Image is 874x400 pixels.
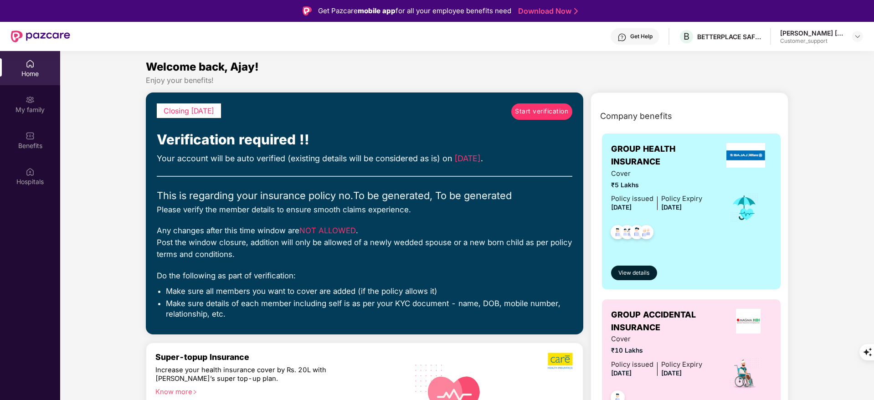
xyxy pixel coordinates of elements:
[611,346,702,356] span: ₹10 Lakhs
[780,37,844,45] div: Customer_support
[157,152,572,165] div: Your account will be auto verified (existing details will be considered as is) on .
[697,32,761,41] div: BETTERPLACE SAFETY SOLUTIONS PRIVATE LIMITED
[303,6,312,15] img: Logo
[726,143,766,168] img: insurerLogo
[157,129,572,150] div: Verification required !!
[146,60,259,73] span: Welcome back, Ajay!
[157,225,572,261] div: Any changes after this time window are . Post the window closure, addition will only be allowed o...
[511,103,572,120] a: Start verification
[548,352,574,369] img: b5dec4f62d2307b9de63beb79f102df3.png
[635,222,658,245] img: svg+xml;base64,PHN2ZyB4bWxucz0iaHR0cDovL3d3dy53My5vcmcvMjAwMC9zdmciIHdpZHRoPSI0OC45NDMiIGhlaWdodD...
[611,143,720,169] span: GROUP HEALTH INSURANCE
[26,95,35,104] img: svg+xml;base64,PHN2ZyB3aWR0aD0iMjAiIGhlaWdodD0iMjAiIHZpZXdCb3g9IjAgMCAyMCAyMCIgZmlsbD0ibm9uZSIgeG...
[358,6,396,15] strong: mobile app
[661,359,702,370] div: Policy Expiry
[661,204,682,211] span: [DATE]
[611,204,632,211] span: [DATE]
[611,266,657,280] button: View details
[166,298,572,319] li: Make sure details of each member including self is as per your KYC document - name, DOB, mobile n...
[146,76,789,85] div: Enjoy your benefits!
[684,31,689,42] span: B
[730,193,759,223] img: icon
[611,308,725,334] span: GROUP ACCIDENTAL INSURANCE
[616,222,638,245] img: svg+xml;base64,PHN2ZyB4bWxucz0iaHR0cDovL3d3dy53My5vcmcvMjAwMC9zdmciIHdpZHRoPSI0OC45MTUiIGhlaWdodD...
[600,110,672,123] span: Company benefits
[11,31,70,42] img: New Pazcare Logo
[166,286,572,296] li: Make sure all members you want to cover are added (if the policy allows it)
[318,5,511,16] div: Get Pazcare for all your employee benefits need
[607,222,629,245] img: svg+xml;base64,PHN2ZyB4bWxucz0iaHR0cDovL3d3dy53My5vcmcvMjAwMC9zdmciIHdpZHRoPSI0OC45NDMiIGhlaWdodD...
[661,194,702,204] div: Policy Expiry
[157,270,572,282] div: Do the following as part of verification:
[618,269,649,277] span: View details
[164,107,214,115] span: Closing [DATE]
[780,29,844,37] div: [PERSON_NAME] [PERSON_NAME]
[26,59,35,68] img: svg+xml;base64,PHN2ZyBpZD0iSG9tZSIgeG1sbnM9Imh0dHA6Ly93d3cudzMub3JnLzIwMDAvc3ZnIiB3aWR0aD0iMjAiIG...
[26,131,35,140] img: svg+xml;base64,PHN2ZyBpZD0iQmVuZWZpdHMiIHhtbG5zPSJodHRwOi8vd3d3LnczLm9yZy8yMDAwL3N2ZyIgd2lkdGg9Ij...
[611,169,702,179] span: Cover
[454,154,481,163] span: [DATE]
[611,359,653,370] div: Policy issued
[192,390,197,395] span: right
[611,369,632,377] span: [DATE]
[155,352,400,362] div: Super-topup Insurance
[617,33,627,42] img: svg+xml;base64,PHN2ZyBpZD0iSGVscC0zMngzMiIgeG1sbnM9Imh0dHA6Ly93d3cudzMub3JnLzIwMDAvc3ZnIiB3aWR0aD...
[611,334,702,344] span: Cover
[630,33,653,40] div: Get Help
[155,366,360,384] div: Increase your health insurance cover by Rs. 20L with [PERSON_NAME]’s super top-up plan.
[26,167,35,176] img: svg+xml;base64,PHN2ZyBpZD0iSG9zcGl0YWxzIiB4bWxucz0iaHR0cDovL3d3dy53My5vcmcvMjAwMC9zdmciIHdpZHRoPS...
[854,33,861,40] img: svg+xml;base64,PHN2ZyBpZD0iRHJvcGRvd24tMzJ4MzIiIHhtbG5zPSJodHRwOi8vd3d3LnczLm9yZy8yMDAwL3N2ZyIgd2...
[155,388,394,394] div: Know more
[626,222,648,245] img: svg+xml;base64,PHN2ZyB4bWxucz0iaHR0cDovL3d3dy53My5vcmcvMjAwMC9zdmciIHdpZHRoPSI0OC45NDMiIGhlaWdodD...
[736,309,761,333] img: insurerLogo
[299,226,356,235] span: NOT ALLOWED
[611,180,702,190] span: ₹5 Lakhs
[611,194,653,204] div: Policy issued
[157,188,572,203] div: This is regarding your insurance policy no. To be generated, To be generated
[661,369,682,377] span: [DATE]
[157,204,572,215] div: Please verify the member details to ensure smooth claims experience.
[574,6,578,16] img: Stroke
[729,358,760,390] img: icon
[518,6,575,16] a: Download Now
[515,107,568,117] span: Start verification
